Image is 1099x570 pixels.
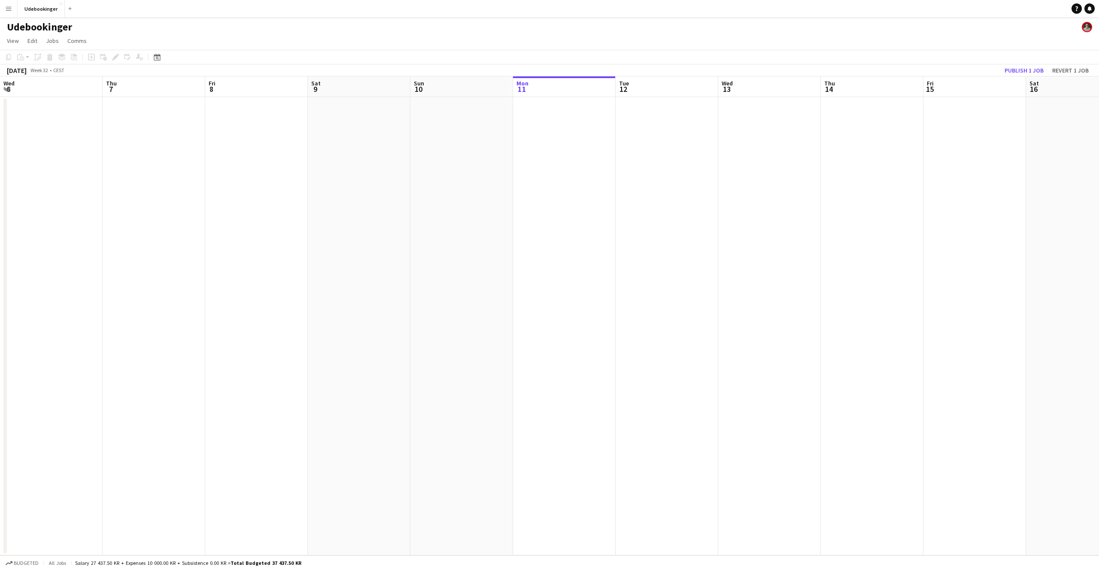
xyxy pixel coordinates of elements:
[722,79,733,87] span: Wed
[209,79,216,87] span: Fri
[720,84,733,94] span: 13
[28,67,50,73] span: Week 32
[3,79,15,87] span: Wed
[516,79,528,87] span: Mon
[1082,22,1092,32] app-user-avatar: Nicolai Jepsen
[24,35,41,46] a: Edit
[43,35,62,46] a: Jobs
[927,79,934,87] span: Fri
[7,66,27,75] div: [DATE]
[311,79,321,87] span: Sat
[3,35,22,46] a: View
[47,560,68,566] span: All jobs
[413,84,424,94] span: 10
[619,79,629,87] span: Tue
[231,560,301,566] span: Total Budgeted 37 437.50 KR
[67,37,87,45] span: Comms
[618,84,629,94] span: 12
[1028,84,1039,94] span: 16
[515,84,528,94] span: 11
[46,37,59,45] span: Jobs
[824,79,835,87] span: Thu
[64,35,90,46] a: Comms
[14,560,39,566] span: Budgeted
[310,84,321,94] span: 9
[27,37,37,45] span: Edit
[823,84,835,94] span: 14
[106,79,117,87] span: Thu
[1001,65,1047,76] button: Publish 1 job
[4,558,40,568] button: Budgeted
[7,37,19,45] span: View
[2,84,15,94] span: 6
[207,84,216,94] span: 8
[1049,65,1092,76] button: Revert 1 job
[53,67,64,73] div: CEST
[414,79,424,87] span: Sun
[75,560,301,566] div: Salary 27 437.50 KR + Expenses 10 000.00 KR + Subsistence 0.00 KR =
[18,0,65,17] button: Udebookinger
[926,84,934,94] span: 15
[7,21,72,33] h1: Udebookinger
[105,84,117,94] span: 7
[1029,79,1039,87] span: Sat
